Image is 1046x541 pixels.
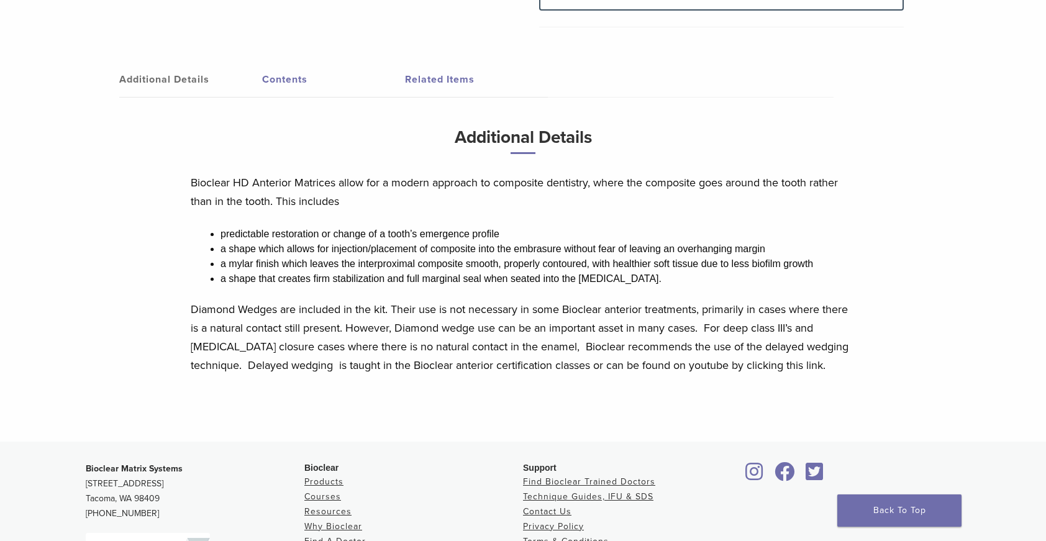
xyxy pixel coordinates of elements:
[304,463,339,473] span: Bioclear
[304,521,362,532] a: Why Bioclear
[523,463,557,473] span: Support
[405,62,548,97] a: Related Items
[221,257,855,271] li: a mylar finish which leaves the interproximal composite smooth, properly contoured, with healthie...
[86,461,304,521] p: [STREET_ADDRESS] Tacoma, WA 98409 [PHONE_NUMBER]
[742,470,768,482] a: Bioclear
[191,173,855,211] p: Bioclear HD Anterior Matrices allow for a modern approach to composite dentistry, where the compo...
[191,122,855,164] h3: Additional Details
[221,227,855,242] li: predictable restoration or change of a tooth’s emergence profile
[119,62,262,97] a: Additional Details
[523,506,571,517] a: Contact Us
[304,476,343,487] a: Products
[523,476,655,487] a: Find Bioclear Trained Doctors
[837,494,962,527] a: Back To Top
[221,242,855,257] li: a shape which allows for injection/placement of composite into the embrasure without fear of leav...
[304,506,352,517] a: Resources
[191,300,855,375] p: Diamond Wedges are included in the kit. Their use is not necessary in some Bioclear anterior trea...
[801,470,827,482] a: Bioclear
[86,463,183,474] strong: Bioclear Matrix Systems
[523,521,584,532] a: Privacy Policy
[523,491,653,502] a: Technique Guides, IFU & SDS
[221,271,855,286] li: a shape that creates firm stabilization and full marginal seal when seated into the [MEDICAL_DATA].
[770,470,799,482] a: Bioclear
[262,62,405,97] a: Contents
[304,491,341,502] a: Courses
